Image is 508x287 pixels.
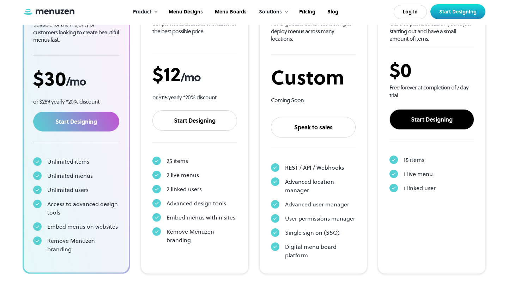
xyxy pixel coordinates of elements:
div: Remove Menuzen branding [167,227,237,244]
div: Embed menus on websites [47,222,118,231]
div: $0 [389,58,474,82]
div: User permissions manager [285,214,355,223]
div: 2 linked users [167,185,202,193]
div: Our free plan is suitable if you’re just starting out and have a small amount of items. [389,20,474,43]
div: Product [133,8,151,16]
a: Blog [321,1,344,23]
div: Product [126,1,162,23]
span: 30 [44,65,66,92]
div: Advanced location manager [285,177,356,194]
a: Speak to sales [271,117,356,137]
a: Log In [394,5,427,19]
div: Advanced design tools [167,199,226,207]
span: /mo [66,74,86,89]
div: 1 live menu [404,170,433,178]
div: $ [33,67,119,90]
div: Digital menu board platform [285,242,356,259]
p: or $289 yearly *20% discount [33,98,119,106]
div: For large scale franchises looking to deploy menus across many locations. [271,20,356,43]
div: Advanced user manager [285,200,349,209]
div: Solutions [259,8,282,16]
div: 1 linked user [404,184,436,192]
div: Suitable for the majority of customers looking to create beautiful menus fast. [33,21,119,44]
div: Single sign on (SSO) [285,228,340,237]
div: 2 live menus [167,171,199,179]
a: Pricing [292,1,321,23]
div: Coming Soon [271,96,356,104]
a: Menu Boards [208,1,252,23]
div: Unlimited users [47,186,89,194]
div: Free forever at completion of 7 day trial [389,84,474,99]
div: Remove Menuzen branding [47,236,119,253]
a: Start Designing [389,109,474,130]
div: Access to advanced design tools [47,200,119,217]
div: REST / API / Webhooks [285,163,344,172]
div: Embed menus within sites [167,213,235,222]
span: /mo [181,70,200,85]
p: or $115 yearly *20% discount [152,93,237,101]
div: 15 items [404,156,424,164]
div: Custom [271,66,356,89]
a: Start Designing [430,4,485,19]
div: 25 items [167,157,188,165]
div: Solutions [252,1,292,23]
div: Unlimited menus [47,171,93,180]
span: 12 [163,61,181,88]
a: Start Designing [33,112,119,131]
div: $ [152,63,237,86]
a: Menu Designs [162,1,208,23]
div: Simple needs access to Menuzen for the best possible price. [152,20,237,35]
div: Unlimited items [47,157,89,166]
a: Start Designing [152,110,237,131]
